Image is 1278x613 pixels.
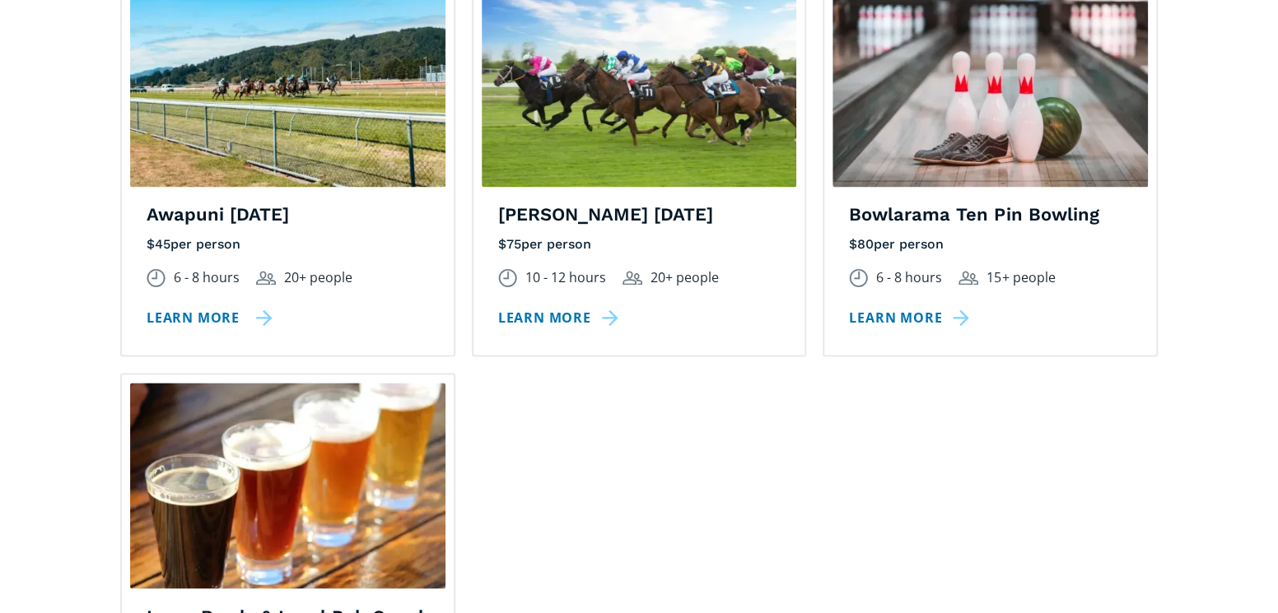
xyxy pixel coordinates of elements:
[170,235,240,253] div: per person
[147,235,155,253] div: $
[498,235,506,253] div: $
[256,271,276,285] img: Group size
[174,266,240,290] div: 6 - 8 hours
[284,266,352,290] div: 20+ people
[651,266,719,290] div: 20+ people
[498,268,517,287] img: Duration
[986,266,1055,290] div: 15+ people
[155,235,170,253] div: 45
[130,383,445,588] img: A row of craft beers in small glasses lined up on a wooden table
[498,306,624,330] a: Learn more
[958,271,978,285] img: Group size
[849,203,1131,227] h4: Bowlarama Ten Pin Bowling
[876,266,942,290] div: 6 - 8 hours
[849,306,975,330] a: Learn more
[874,235,944,253] div: per person
[849,235,857,253] div: $
[147,306,273,330] a: Learn more
[849,268,868,287] img: Duration
[147,203,429,227] h4: Awapuni [DATE]
[147,268,166,287] img: Duration
[506,235,521,253] div: 75
[521,235,591,253] div: per person
[623,271,642,285] img: Group size
[498,203,781,227] h4: [PERSON_NAME] [DATE]
[525,266,606,290] div: 10 - 12 hours
[857,235,874,253] div: 80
